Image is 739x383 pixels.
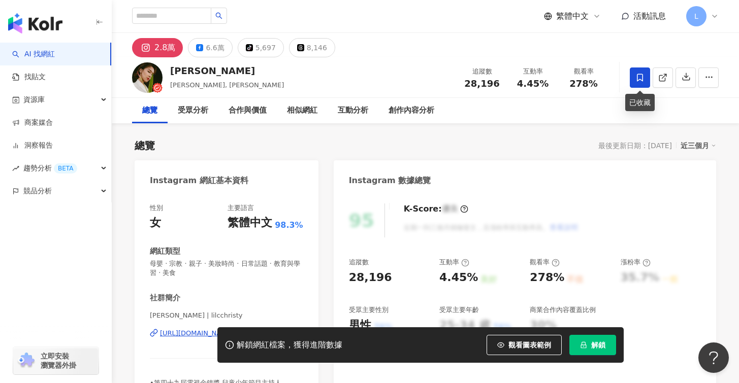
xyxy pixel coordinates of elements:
span: 278% [569,79,598,89]
div: Instagram 網紅基本資料 [150,175,248,186]
div: 受眾分析 [178,105,208,117]
span: 活動訊息 [633,11,666,21]
span: 繁體中文 [556,11,589,22]
a: 找貼文 [12,72,46,82]
div: 男性 [349,318,371,333]
div: [PERSON_NAME] [170,64,284,77]
div: 解鎖網紅檔案，獲得進階數據 [237,340,342,351]
div: 278% [530,270,564,286]
button: 8,146 [289,38,335,57]
span: rise [12,165,19,172]
img: KOL Avatar [132,62,163,93]
button: 觀看圖表範例 [487,335,562,355]
button: 2.8萬 [132,38,183,57]
div: K-Score : [404,203,468,215]
div: 2.8萬 [154,41,175,55]
div: 觀看率 [530,258,560,267]
div: 社群簡介 [150,293,180,303]
span: L [694,11,698,22]
div: 受眾主要年齡 [439,305,479,315]
span: 98.3% [275,220,303,231]
div: 互動分析 [338,105,368,117]
span: 資源庫 [23,88,45,111]
span: lock [580,341,587,349]
div: 總覽 [135,138,155,153]
div: 已收藏 [625,94,655,111]
img: logo [8,13,62,33]
span: 趨勢分析 [23,157,77,180]
span: [PERSON_NAME] | lilcchristy [150,311,303,320]
div: 最後更新日期：[DATE] [598,142,672,150]
div: 相似網紅 [287,105,317,117]
div: 合作與價值 [229,105,267,117]
div: 受眾主要性別 [349,305,389,315]
div: 總覽 [142,105,157,117]
div: 創作內容分析 [389,105,434,117]
span: 母嬰 · 宗教 · 親子 · 美妝時尚 · 日常話題 · 教育與學習 · 美食 [150,259,303,277]
div: BETA [54,163,77,173]
div: 主要語言 [228,203,254,213]
span: 觀看圖表範例 [508,341,551,349]
button: 5,697 [238,38,284,57]
div: 繁體中文 [228,215,272,231]
span: [PERSON_NAME], [PERSON_NAME] [170,81,284,89]
div: 5,697 [255,41,276,55]
a: 洞察報告 [12,141,53,151]
button: 6.6萬 [188,38,232,57]
button: 解鎖 [569,335,616,355]
div: Instagram 數據總覽 [349,175,431,186]
div: 追蹤數 [463,66,501,77]
a: searchAI 找網紅 [12,49,55,59]
div: 觀看率 [564,66,603,77]
div: 互動率 [513,66,552,77]
span: 立即安裝 瀏覽器外掛 [41,352,76,370]
div: 追蹤數 [349,258,369,267]
div: 近三個月 [681,139,716,152]
div: 漲粉率 [621,258,651,267]
a: 商案媒合 [12,118,53,128]
div: 網紅類型 [150,246,180,257]
img: chrome extension [16,353,36,369]
div: 女 [150,215,161,231]
div: 商業合作內容覆蓋比例 [530,305,596,315]
div: 4.45% [439,270,478,286]
div: 性別 [150,203,163,213]
span: 解鎖 [591,341,605,349]
a: chrome extension立即安裝 瀏覽器外掛 [13,347,99,374]
div: 6.6萬 [206,41,224,55]
div: 28,196 [349,270,392,286]
div: 8,146 [307,41,327,55]
span: 競品分析 [23,180,52,202]
span: search [215,12,222,19]
div: 互動率 [439,258,469,267]
span: 28,196 [464,78,499,89]
span: 4.45% [517,79,549,89]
